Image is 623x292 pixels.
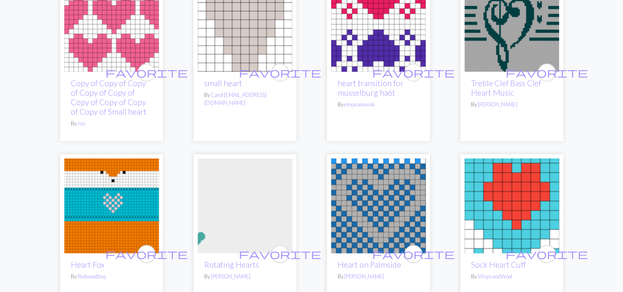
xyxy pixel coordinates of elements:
a: Hearts [64,19,159,27]
span: favorite [105,247,188,260]
a: empyanowski [344,101,375,108]
a: zay [77,120,85,127]
button: favourite [138,245,156,263]
span: favorite [506,247,588,260]
a: Rotating Hearts [204,260,259,269]
p: By [338,273,419,280]
button: favourite [404,64,422,82]
a: Sock Heart Cuff [471,260,526,269]
img: Rotating Hearts [198,158,292,253]
i: favourite [239,64,321,81]
i: favourite [372,64,455,81]
p: By [204,91,286,107]
a: Treble Clef Bass Clef Heart Music [464,19,559,27]
i: favourite [372,246,455,262]
a: Heart on Palmside start row 19(?) [331,200,426,208]
span: favorite [239,247,321,260]
span: favorite [506,66,588,79]
span: favorite [105,66,188,79]
i: favourite [105,246,188,262]
button: favourite [538,245,556,263]
a: Rotating Hearts [198,200,292,208]
p: By [71,120,152,127]
a: Heart Fox [64,200,159,208]
i: favourite [506,246,588,262]
a: Redwoodbsq [77,273,106,280]
a: [PERSON_NAME] [211,273,250,280]
button: favourite [271,245,289,263]
span: favorite [239,66,321,79]
a: Carol [EMAIL_ADDRESS][DOMAIN_NAME] [204,92,266,106]
span: favorite [372,247,455,260]
a: Heart on Palmside [338,260,401,269]
p: By [471,273,553,280]
a: [PERSON_NAME] [478,101,517,108]
a: small heart [198,19,292,27]
span: favorite [372,66,455,79]
a: Heart Fox [71,260,105,269]
i: favourite [239,246,321,262]
button: favourite [404,245,422,263]
img: Heart on Palmside start row 19(?) [331,158,426,253]
p: By [471,101,553,108]
a: Treble Clef Bass Clef Heart Music [471,78,541,97]
i: favourite [105,64,188,81]
p: By [204,273,286,280]
i: favourite [506,64,588,81]
img: Heart Fox [64,158,159,253]
img: Sock Heart Cuff [464,158,559,253]
button: favourite [138,64,156,82]
a: Sock Heart Cuff [464,200,559,208]
button: favourite [538,64,556,82]
p: By [338,101,419,108]
a: heart transition for musselburg ha6t [331,19,426,27]
p: By [71,273,152,280]
a: [PERSON_NAME] [344,273,384,280]
a: WispsandWool [478,273,512,280]
a: small heart [204,78,242,88]
a: heart transition for musselburg ha6t [338,78,404,97]
a: Copy of Copy of Copy of Copy of Copy of Copy of Copy of Copy of Copy of Small heart [71,78,147,116]
button: favourite [271,64,289,82]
